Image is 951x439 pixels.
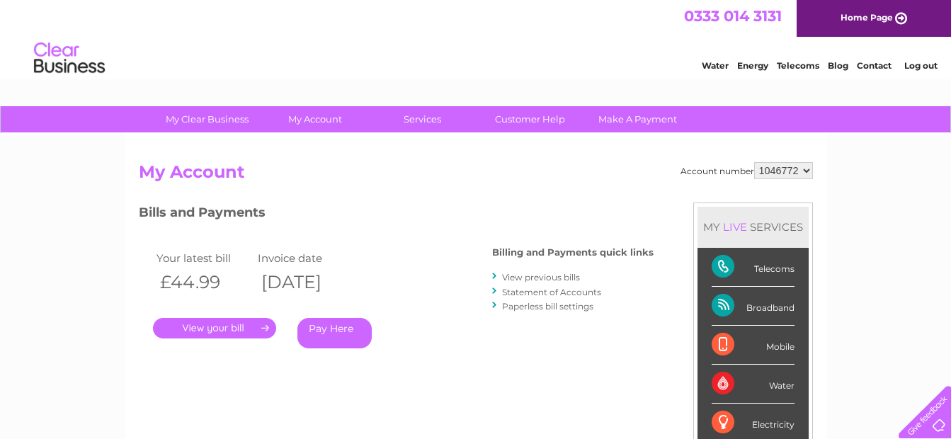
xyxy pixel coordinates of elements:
a: Pay Here [297,318,372,348]
div: Mobile [712,326,795,365]
a: Telecoms [777,60,819,71]
div: Account number [680,162,813,179]
th: £44.99 [153,268,255,297]
h4: Billing and Payments quick links [492,247,654,258]
a: Energy [737,60,768,71]
div: Clear Business is a trading name of Verastar Limited (registered in [GEOGRAPHIC_DATA] No. 3667643... [142,8,811,69]
a: 0333 014 3131 [684,7,782,25]
div: Broadband [712,287,795,326]
th: [DATE] [254,268,356,297]
div: LIVE [720,220,750,234]
div: Water [712,365,795,404]
img: logo.png [33,37,106,80]
h2: My Account [139,162,813,189]
a: Blog [828,60,848,71]
h3: Bills and Payments [139,203,654,227]
a: Customer Help [472,106,588,132]
a: View previous bills [502,272,580,283]
a: Services [364,106,481,132]
a: Log out [904,60,938,71]
div: MY SERVICES [697,207,809,247]
a: Contact [857,60,892,71]
a: Make A Payment [579,106,696,132]
a: My Clear Business [149,106,266,132]
td: Your latest bill [153,249,255,268]
a: . [153,318,276,338]
td: Invoice date [254,249,356,268]
a: Statement of Accounts [502,287,601,297]
a: Water [702,60,729,71]
a: Paperless bill settings [502,301,593,312]
a: My Account [256,106,373,132]
div: Telecoms [712,248,795,287]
